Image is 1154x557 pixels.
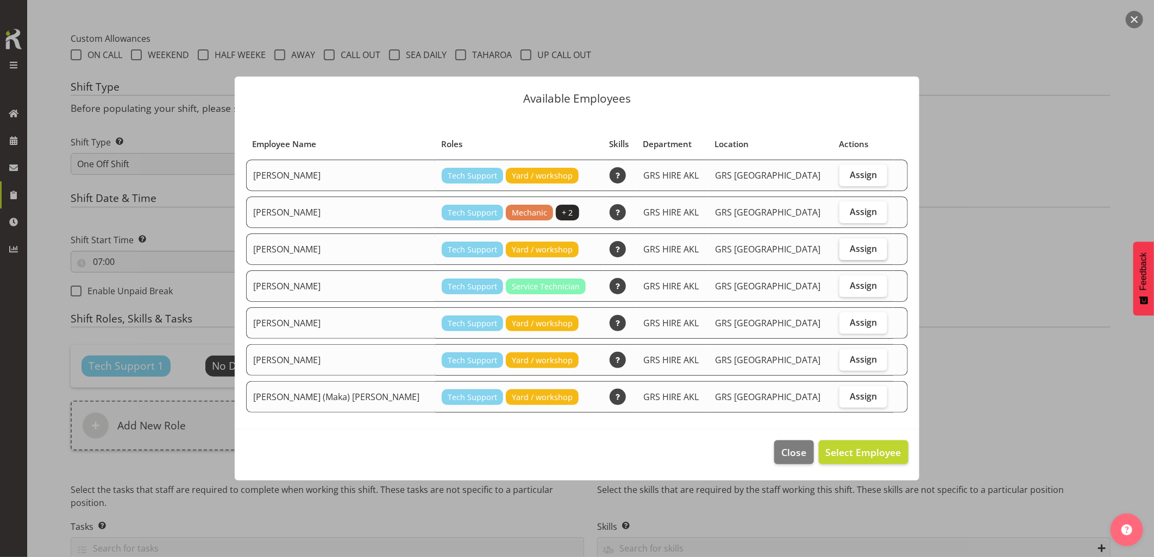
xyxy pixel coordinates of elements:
span: GRS HIRE AKL [643,391,699,403]
span: GRS HIRE AKL [643,243,699,255]
span: Assign [850,280,877,291]
td: [PERSON_NAME] (Maka) [PERSON_NAME] [246,381,435,413]
span: Tech Support [448,318,497,330]
td: [PERSON_NAME] [246,197,435,228]
span: Feedback [1139,252,1149,290]
span: Location [715,138,749,150]
p: Available Employees [246,93,908,104]
span: Yard / workshop [512,244,573,256]
td: [PERSON_NAME] [246,160,435,191]
td: [PERSON_NAME] [246,233,435,265]
span: Yard / workshop [512,391,573,403]
span: Assign [850,354,877,365]
td: [PERSON_NAME] [246,270,435,302]
td: [PERSON_NAME] [246,344,435,376]
span: Skills [610,138,629,150]
span: Mechanic [512,207,547,219]
span: Assign [850,391,877,402]
span: Yard / workshop [512,318,573,330]
button: Select Employee [819,440,908,464]
span: Tech Support [448,170,497,182]
span: Close [782,445,807,459]
span: Actions [839,138,869,150]
span: GRS [GEOGRAPHIC_DATA] [715,206,820,218]
span: GRS [GEOGRAPHIC_DATA] [715,391,820,403]
span: Department [643,138,692,150]
img: help-xxl-2.png [1121,524,1132,535]
span: GRS [GEOGRAPHIC_DATA] [715,354,820,366]
span: GRS HIRE AKL [643,280,699,292]
button: Feedback - Show survey [1133,242,1154,315]
button: Close [774,440,813,464]
span: Assign [850,206,877,217]
td: [PERSON_NAME] [246,307,435,339]
span: Assign [850,317,877,328]
span: Employee Name [252,138,316,150]
span: GRS [GEOGRAPHIC_DATA] [715,243,820,255]
span: GRS HIRE AKL [643,169,699,181]
span: Assign [850,169,877,180]
span: Tech Support [448,391,497,403]
span: Tech Support [448,355,497,366]
span: Select Employee [826,446,901,459]
span: Yard / workshop [512,355,573,366]
span: GRS HIRE AKL [643,317,699,329]
span: GRS HIRE AKL [643,206,699,218]
span: GRS [GEOGRAPHIC_DATA] [715,280,820,292]
span: Roles [441,138,462,150]
span: + 2 [562,207,573,219]
span: GRS [GEOGRAPHIC_DATA] [715,169,820,181]
span: Yard / workshop [512,170,573,182]
span: Assign [850,243,877,254]
span: Tech Support [448,207,497,219]
span: Service Technician [512,281,580,293]
span: Tech Support [448,244,497,256]
span: GRS [GEOGRAPHIC_DATA] [715,317,820,329]
span: Tech Support [448,281,497,293]
span: GRS HIRE AKL [643,354,699,366]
